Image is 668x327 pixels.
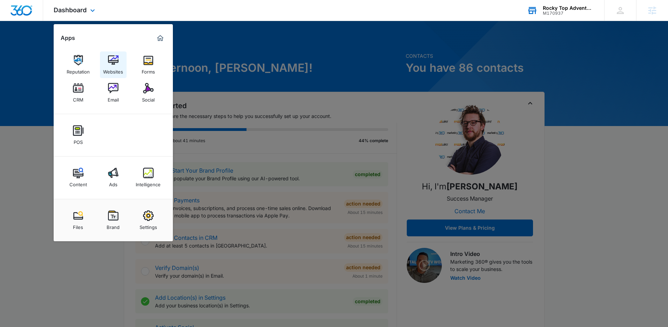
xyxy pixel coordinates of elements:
[100,164,127,191] a: Ads
[69,178,87,187] div: Content
[142,65,155,75] div: Forms
[155,33,166,44] a: Marketing 360® Dashboard
[103,65,123,75] div: Websites
[109,178,117,187] div: Ads
[543,5,594,11] div: account name
[135,79,162,106] a: Social
[136,178,161,187] div: Intelligence
[100,51,127,78] a: Websites
[67,65,90,75] div: Reputation
[140,221,157,230] div: Settings
[142,93,155,103] div: Social
[61,35,75,41] h2: Apps
[135,51,162,78] a: Forms
[65,122,92,148] a: POS
[107,221,120,230] div: Brand
[100,207,127,234] a: Brand
[65,164,92,191] a: Content
[108,93,119,103] div: Email
[74,136,83,145] div: POS
[543,11,594,16] div: account id
[135,207,162,234] a: Settings
[65,51,92,78] a: Reputation
[73,221,83,230] div: Files
[65,207,92,234] a: Files
[135,164,162,191] a: Intelligence
[54,6,87,14] span: Dashboard
[73,93,83,103] div: CRM
[65,79,92,106] a: CRM
[100,79,127,106] a: Email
